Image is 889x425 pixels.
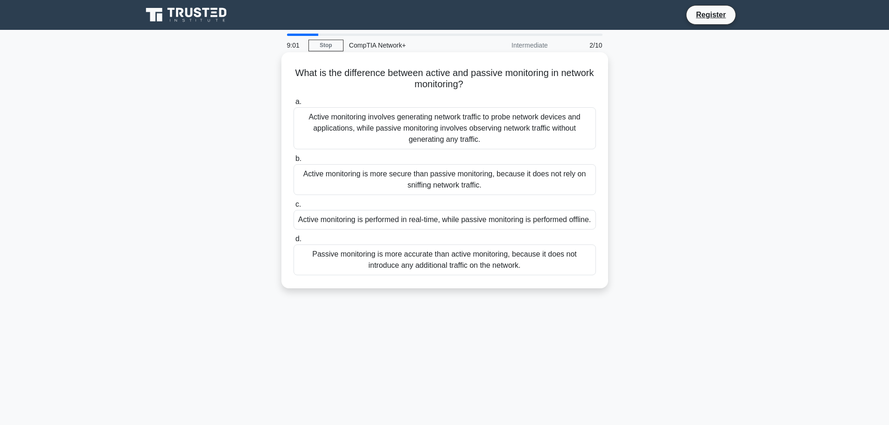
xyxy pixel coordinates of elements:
div: 2/10 [553,36,608,55]
div: CompTIA Network+ [343,36,472,55]
div: Active monitoring is more secure than passive monitoring, because it does not rely on sniffing ne... [294,164,596,195]
div: Active monitoring involves generating network traffic to probe network devices and applications, ... [294,107,596,149]
span: b. [295,154,301,162]
a: Stop [308,40,343,51]
a: Register [690,9,731,21]
span: d. [295,235,301,243]
span: c. [295,200,301,208]
div: Passive monitoring is more accurate than active monitoring, because it does not introduce any add... [294,244,596,275]
h5: What is the difference between active and passive monitoring in network monitoring? [293,67,597,91]
div: 9:01 [281,36,308,55]
span: a. [295,98,301,105]
div: Active monitoring is performed in real-time, while passive monitoring is performed offline. [294,210,596,230]
div: Intermediate [472,36,553,55]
